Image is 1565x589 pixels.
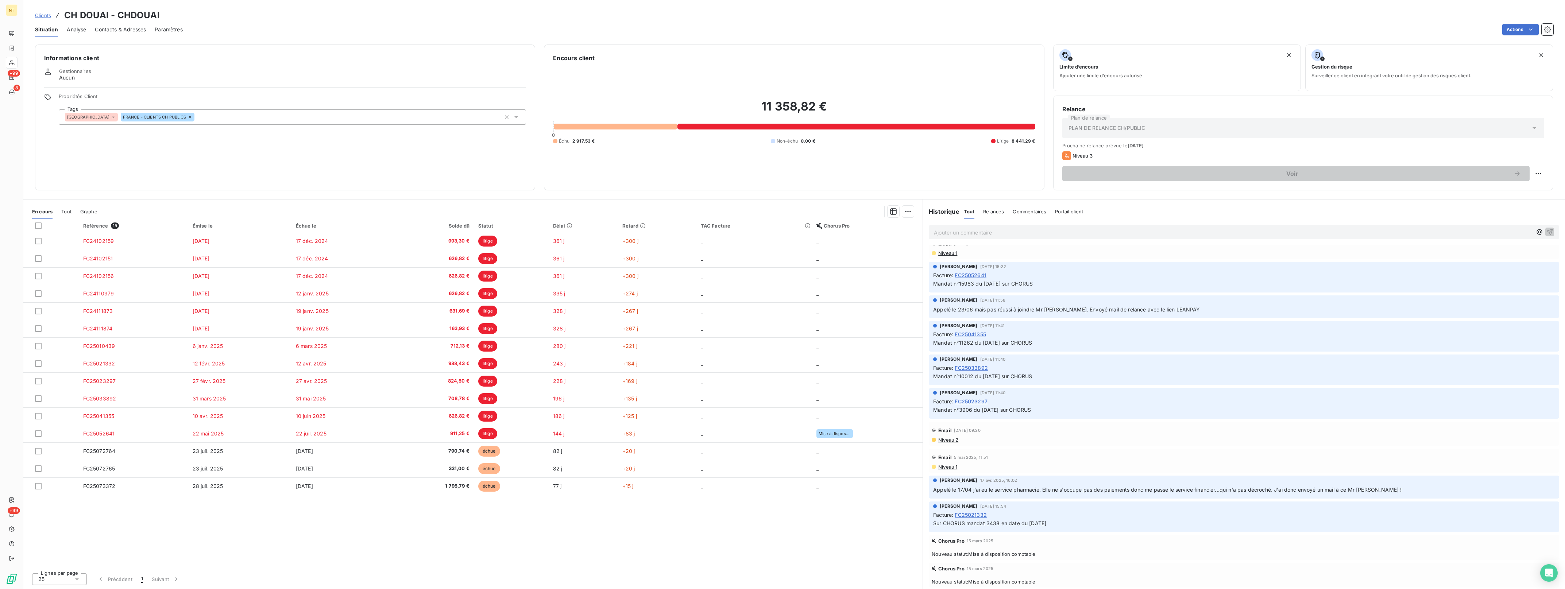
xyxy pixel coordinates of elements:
span: _ [701,378,703,384]
span: Tout [61,209,72,214]
div: Solde dû [398,223,470,229]
span: Mandat n°10012 du [DATE] sur CHORUS [933,373,1032,379]
span: [DATE] [193,308,210,314]
span: Aucun [59,74,75,81]
span: 8 [13,85,20,91]
span: [DATE] 11:40 [980,391,1005,395]
span: _ [701,483,703,489]
span: 0 [552,132,555,138]
span: 23 juil. 2025 [193,448,223,454]
img: Logo LeanPay [6,573,18,585]
span: FC25052641 [83,430,115,437]
span: Clients [35,12,51,18]
span: [DATE] [296,448,313,454]
span: 626,82 € [398,290,470,297]
span: _ [701,308,703,314]
span: +300 j [622,255,638,261]
span: _ [701,430,703,437]
span: litige [478,306,497,317]
span: Limite d’encours [1059,64,1098,70]
span: FC25052641 [955,271,986,279]
span: FC25041355 [83,413,115,419]
span: FC25021332 [955,511,987,519]
span: 17 avr. 2025, 16:02 [980,478,1017,483]
span: +20 j [622,448,635,454]
span: _ [701,325,703,332]
span: Mandat n°15983 du [DATE] sur CHORUS [933,280,1033,287]
span: _ [701,273,703,279]
span: 993,30 € [398,237,470,245]
span: _ [816,290,819,297]
span: litige [478,376,497,387]
div: Référence [83,222,184,229]
span: _ [816,308,819,314]
span: FC25023297 [955,398,988,405]
span: 77 j [553,483,562,489]
span: Gestion du risque [1311,64,1352,70]
span: _ [701,465,703,472]
span: +99 [8,507,20,514]
span: échue [478,481,500,492]
span: Niveau 3 [1073,153,1093,159]
span: Graphe [80,209,97,214]
span: Niveau 1 [938,464,957,470]
span: Mandat n°3906 du [DATE] sur CHORUS [933,407,1031,413]
span: Facture : [933,271,953,279]
span: Facture : [933,398,953,405]
span: FC24102159 [83,238,114,244]
span: _ [816,413,819,419]
h6: Relance [1062,105,1544,113]
span: 82 j [553,448,563,454]
span: 361 j [553,238,565,244]
button: 1 [137,571,147,587]
span: litige [478,236,497,247]
span: Analyse [67,26,86,33]
span: 626,82 € [398,272,470,280]
span: [PERSON_NAME] [940,503,977,509]
span: _ [701,413,703,419]
span: litige [478,323,497,334]
span: 328 j [553,325,566,332]
span: FC25021332 [83,360,115,367]
span: 17 déc. 2024 [296,238,328,244]
span: Facture : [933,330,953,338]
span: +169 j [622,378,637,384]
button: Limite d’encoursAjouter une limite d’encours autorisé [1053,44,1301,91]
span: [DATE] [193,325,210,332]
span: En cours [32,209,53,214]
span: FC25073372 [83,483,116,489]
span: 163,93 € [398,325,470,332]
span: _ [816,325,819,332]
span: litige [478,271,497,282]
div: NT [6,4,18,16]
span: Appelé le 17/04 j'ai eu le service pharmacie. Elle ne s'occupe pas des paiements donc me passe le... [933,487,1402,493]
span: +300 j [622,238,638,244]
span: 12 avr. 2025 [296,360,326,367]
span: 626,82 € [398,412,470,420]
span: [GEOGRAPHIC_DATA] [67,115,110,119]
span: +267 j [622,308,638,314]
span: litige [478,358,497,369]
span: Facture : [933,364,953,372]
span: 0,00 € [801,138,815,144]
input: Ajouter une valeur [194,114,200,120]
span: 331,00 € [398,465,470,472]
span: échue [478,463,500,474]
span: [DATE] 15:54 [980,504,1006,508]
span: FC25041355 [955,330,986,338]
span: Paramètres [155,26,183,33]
span: litige [478,428,497,439]
div: Statut [478,223,544,229]
span: 27 avr. 2025 [296,378,327,384]
span: [PERSON_NAME] [940,297,977,303]
span: _ [816,483,819,489]
span: +221 j [622,343,637,349]
span: 626,82 € [398,255,470,262]
span: _ [701,255,703,261]
span: FC24110979 [83,290,114,297]
span: FC25072765 [83,465,115,472]
button: Gestion du risqueSurveiller ce client en intégrant votre outil de gestion des risques client. [1305,44,1553,91]
span: [PERSON_NAME] [940,356,977,363]
span: Email [938,427,952,433]
span: Appelé le 23/06 mais pas réussi à joindre Mr [PERSON_NAME]. Envoyé mail de relance avec le lien L... [933,306,1200,313]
